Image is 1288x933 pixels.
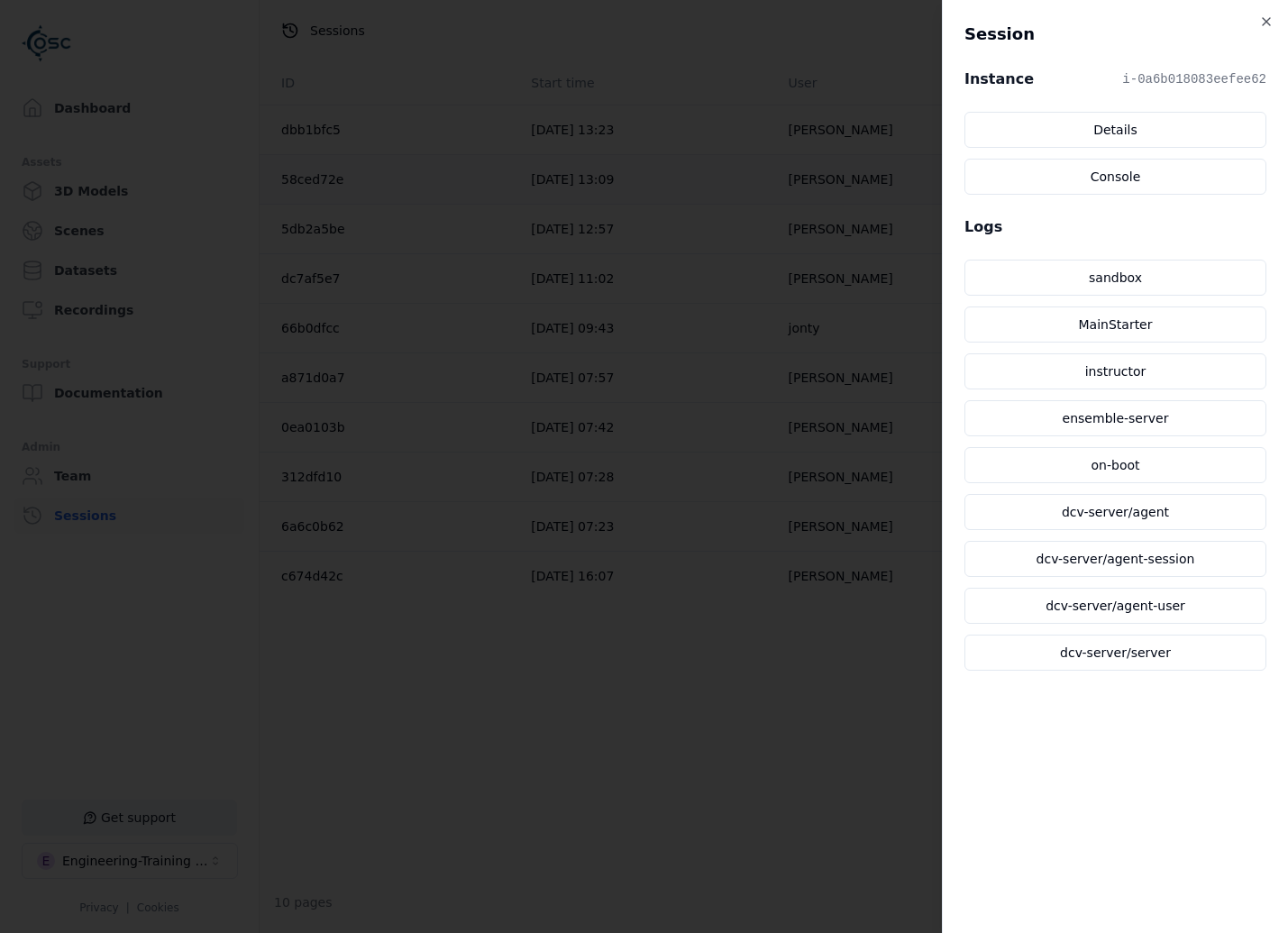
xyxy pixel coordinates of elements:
[964,494,1266,530] a: dcv-server/agent
[964,69,1034,90] h2: Instance
[964,400,1266,436] a: ensemble-server
[964,112,1266,148] a: Details
[964,635,1266,671] a: dcv-server/server
[964,22,1266,47] h2: Session
[964,306,1266,343] a: MainStarter
[964,353,1266,389] a: instructor
[964,447,1266,483] a: on-boot
[964,541,1266,577] a: dcv-server/agent-session
[1122,70,1266,88] pre: i-0a6b018083eefee62
[964,260,1266,296] a: sandbox
[964,588,1266,624] a: dcv-server/agent-user
[964,159,1266,195] a: Console
[964,216,1266,238] h2: Logs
